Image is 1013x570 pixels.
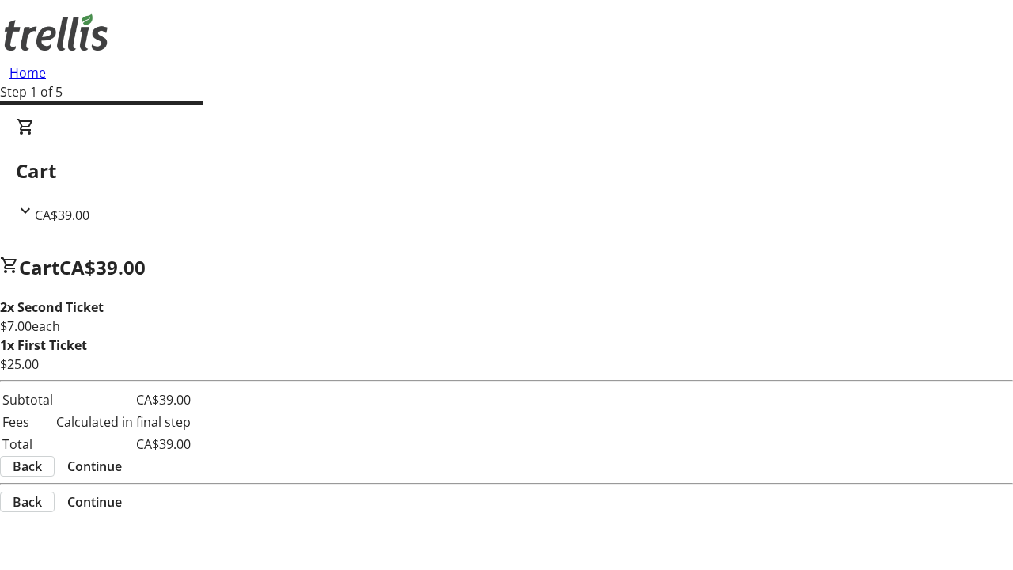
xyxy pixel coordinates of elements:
[16,117,997,225] div: CartCA$39.00
[2,412,54,432] td: Fees
[13,457,42,476] span: Back
[19,254,59,280] span: Cart
[55,389,192,410] td: CA$39.00
[67,457,122,476] span: Continue
[35,207,89,224] span: CA$39.00
[55,412,192,432] td: Calculated in final step
[55,492,135,511] button: Continue
[59,254,146,280] span: CA$39.00
[13,492,42,511] span: Back
[55,457,135,476] button: Continue
[55,434,192,454] td: CA$39.00
[16,157,997,185] h2: Cart
[67,492,122,511] span: Continue
[2,434,54,454] td: Total
[2,389,54,410] td: Subtotal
